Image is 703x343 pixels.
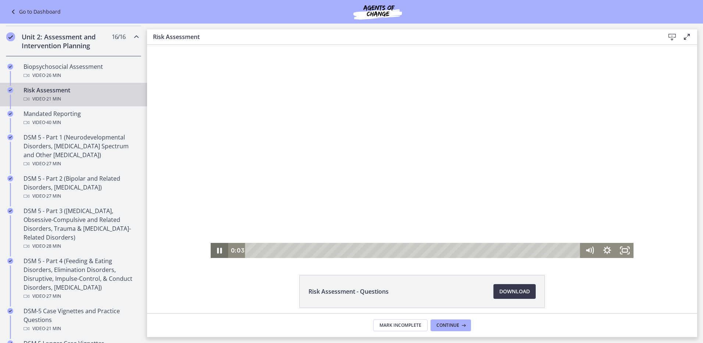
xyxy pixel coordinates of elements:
span: · 27 min [45,292,61,301]
h2: Unit 2: Assessment and Intervention Planning [22,32,111,50]
span: · 27 min [45,192,61,201]
span: Risk Assessment - Questions [308,287,389,296]
span: · 21 min [45,95,61,103]
h3: Risk Assessment [153,32,653,41]
button: Mark Incomplete [373,319,428,331]
i: Completed [7,134,13,140]
span: Mark Incomplete [379,322,421,328]
div: DSM 5 - Part 2 (Bipolar and Related Disorders, [MEDICAL_DATA]) [24,174,138,201]
div: Video [24,324,138,333]
div: Biopsychosocial Assessment [24,62,138,80]
i: Completed [6,32,15,41]
div: Video [24,192,138,201]
button: Continue [431,319,471,331]
span: · 26 min [45,71,61,80]
div: Video [24,159,138,168]
span: 16 / 16 [112,32,125,41]
iframe: Video Lesson [147,45,697,258]
div: Video [24,118,138,127]
button: Fullscreen [469,198,486,213]
i: Completed [7,111,13,117]
span: · 28 min [45,242,61,251]
i: Completed [7,64,13,70]
div: Video [24,292,138,301]
a: Download [493,284,536,299]
span: Download [499,287,530,296]
a: Go to Dashboard [9,7,61,16]
span: · 27 min [45,159,61,168]
div: DSM 5 - Part 3 ([MEDICAL_DATA], Obsessive-Compulsive and Related Disorders, Trauma & [MEDICAL_DAT... [24,206,138,251]
div: Video [24,71,138,80]
div: Risk Assessment [24,86,138,103]
button: Mute [434,198,452,213]
div: DSM 5 - Part 4 (Feeding & Eating Disorders, Elimination Disorders, Disruptive, Impulse-Control, &... [24,257,138,301]
i: Completed [7,308,13,314]
i: Completed [7,87,13,93]
span: Continue [436,322,459,328]
i: Completed [7,258,13,264]
div: DSM-5 Case Vignettes and Practice Questions [24,307,138,333]
button: Show settings menu [452,198,469,213]
div: DSM 5 - Part 1 (Neurodevelopmental Disorders, [MEDICAL_DATA] Spectrum and Other [MEDICAL_DATA]) [24,133,138,168]
i: Completed [7,208,13,214]
div: Video [24,242,138,251]
img: Agents of Change Social Work Test Prep [333,3,422,21]
div: Mandated Reporting [24,109,138,127]
span: · 40 min [45,118,61,127]
div: Video [24,95,138,103]
i: Completed [7,176,13,181]
span: · 21 min [45,324,61,333]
